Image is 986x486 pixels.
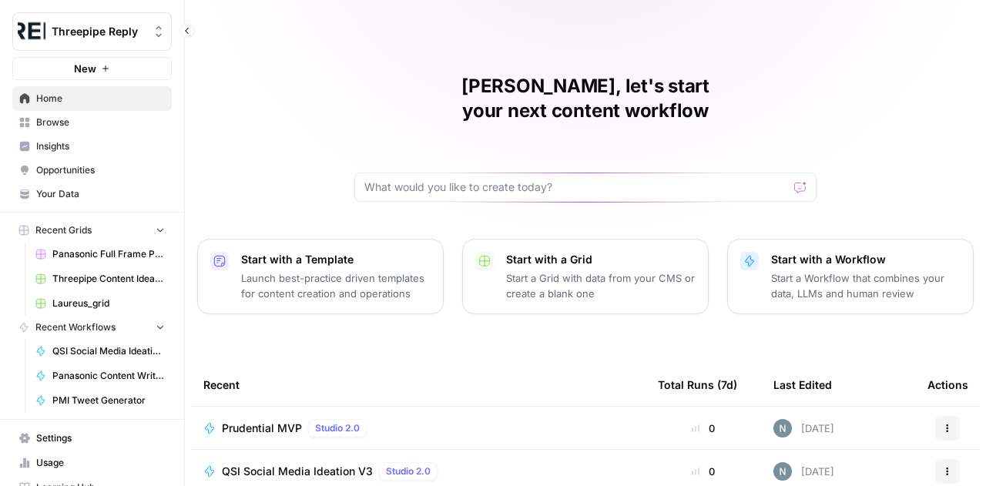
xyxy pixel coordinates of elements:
div: 0 [658,421,749,436]
a: QSI Social Media Ideation V3 [29,339,172,364]
p: Start with a Template [241,252,431,267]
span: Threepipe Reply [52,24,145,39]
span: Laureus_grid [52,297,165,310]
a: PMI Tweet Generator [29,388,172,413]
span: Opportunities [36,163,165,177]
a: Panasonic Full Frame Programmatic SEO [29,242,172,266]
a: Threepipe Content Ideation Grid [29,266,172,291]
p: Start a Grid with data from your CMS or create a blank one [506,270,696,301]
p: Start with a Grid [506,252,696,267]
span: QSI Social Media Ideation V3 [222,464,373,479]
h1: [PERSON_NAME], let's start your next content workflow [354,74,817,123]
span: Home [36,92,165,106]
div: Actions [927,364,968,406]
a: Insights [12,134,172,159]
span: Usage [36,456,165,470]
span: Browse [36,116,165,129]
span: Panasonic Full Frame Programmatic SEO [52,247,165,261]
img: c5ablnw6d01w38l43ylndsx32y4l [773,462,792,481]
div: 0 [658,464,749,479]
button: New [12,57,172,80]
button: Recent Grids [12,219,172,242]
a: Home [12,86,172,111]
span: Recent Workflows [35,320,116,334]
span: Recent Grids [35,223,92,237]
img: Threepipe Reply Logo [18,18,45,45]
button: Recent Workflows [12,316,172,339]
button: Workspace: Threepipe Reply [12,12,172,51]
span: PMI Tweet Generator [52,394,165,407]
a: Panasonic Content Writer for SEO [29,364,172,388]
span: Insights [36,139,165,153]
a: QSI Social Media Ideation V3Studio 2.0 [203,462,633,481]
span: Your Data [36,187,165,201]
span: Threepipe Content Ideation Grid [52,272,165,286]
span: Settings [36,431,165,445]
a: Usage [12,451,172,475]
div: Total Runs (7d) [658,364,737,406]
img: c5ablnw6d01w38l43ylndsx32y4l [773,419,792,437]
input: What would you like to create today? [364,179,788,195]
a: Prudential MVPStudio 2.0 [203,419,633,437]
a: Laureus_grid [29,291,172,316]
div: Recent [203,364,633,406]
button: Start with a GridStart a Grid with data from your CMS or create a blank one [462,239,709,314]
div: Last Edited [773,364,832,406]
p: Start a Workflow that combines your data, LLMs and human review [771,270,961,301]
div: [DATE] [773,462,834,481]
div: [DATE] [773,419,834,437]
span: Panasonic Content Writer for SEO [52,369,165,383]
a: Settings [12,426,172,451]
span: Prudential MVP [222,421,302,436]
span: New [74,61,96,76]
a: Opportunities [12,158,172,183]
a: Browse [12,110,172,135]
span: Studio 2.0 [315,421,360,435]
button: Start with a WorkflowStart a Workflow that combines your data, LLMs and human review [727,239,974,314]
span: Studio 2.0 [386,464,431,478]
span: QSI Social Media Ideation V3 [52,344,165,358]
p: Start with a Workflow [771,252,961,267]
button: Start with a TemplateLaunch best-practice driven templates for content creation and operations [197,239,444,314]
p: Launch best-practice driven templates for content creation and operations [241,270,431,301]
a: Your Data [12,182,172,206]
